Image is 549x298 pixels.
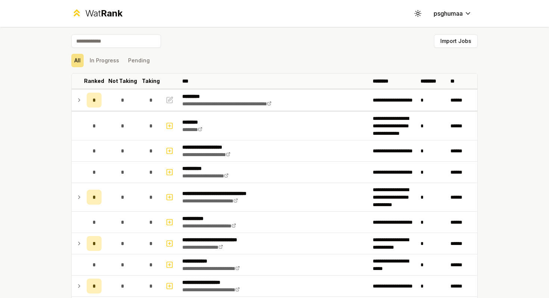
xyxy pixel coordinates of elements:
[434,9,463,18] span: psghumaa
[84,77,104,85] p: Ranked
[71,7,122,19] a: WatRank
[428,7,478,20] button: psghumaa
[87,54,122,67] button: In Progress
[85,7,122,19] div: Wat
[71,54,84,67] button: All
[142,77,160,85] p: Taking
[434,34,478,48] button: Import Jobs
[125,54,153,67] button: Pending
[101,8,122,19] span: Rank
[108,77,137,85] p: Not Taking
